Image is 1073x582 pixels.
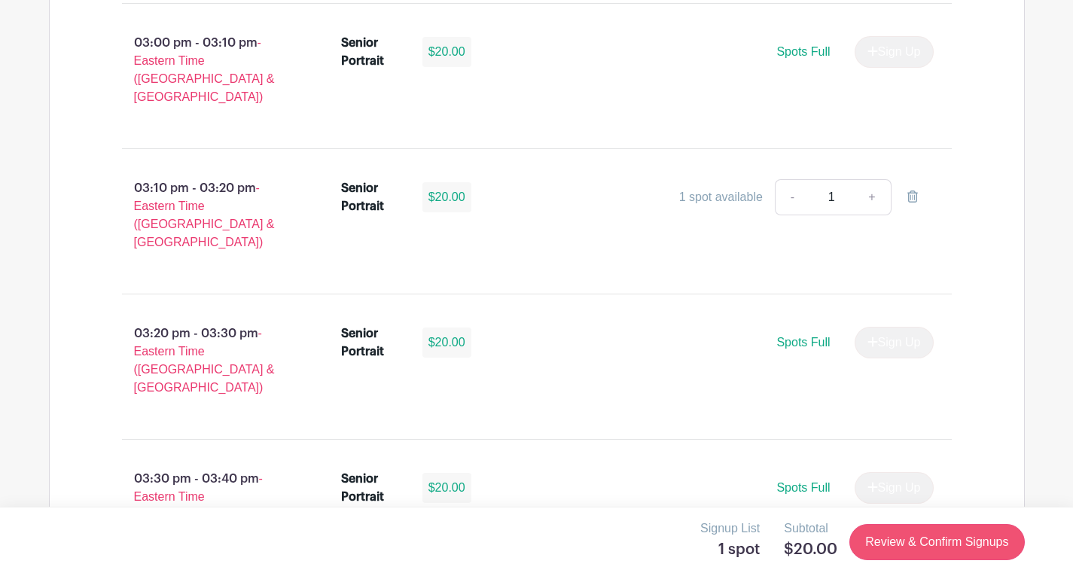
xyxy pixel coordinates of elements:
p: Subtotal [784,520,837,538]
h5: $20.00 [784,541,837,559]
p: 03:10 pm - 03:20 pm [98,173,318,257]
p: 03:20 pm - 03:30 pm [98,318,318,403]
p: Signup List [700,520,760,538]
h5: 1 spot [700,541,760,559]
p: 03:00 pm - 03:10 pm [98,28,318,112]
a: Review & Confirm Signups [849,524,1024,560]
span: Spots Full [776,45,830,58]
div: Senior Portrait [341,179,404,215]
div: Senior Portrait [341,325,404,361]
span: - Eastern Time ([GEOGRAPHIC_DATA] & [GEOGRAPHIC_DATA]) [134,36,275,103]
div: Senior Portrait [341,34,404,70]
div: 1 spot available [679,188,763,206]
a: + [853,179,891,215]
span: Spots Full [776,336,830,349]
div: $20.00 [422,328,471,358]
span: - Eastern Time ([GEOGRAPHIC_DATA] & [GEOGRAPHIC_DATA]) [134,327,275,394]
div: $20.00 [422,182,471,212]
p: 03:30 pm - 03:40 pm [98,464,318,548]
span: - Eastern Time ([GEOGRAPHIC_DATA] & [GEOGRAPHIC_DATA]) [134,181,275,248]
a: - [775,179,809,215]
div: Senior Portrait [341,470,404,506]
span: Spots Full [776,481,830,494]
div: $20.00 [422,37,471,67]
div: $20.00 [422,473,471,503]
